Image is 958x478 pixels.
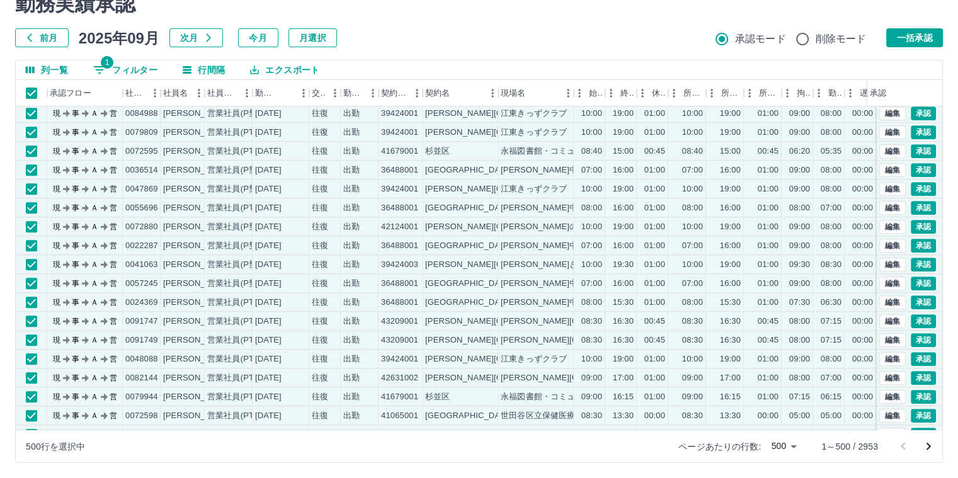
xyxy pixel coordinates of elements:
button: 承認 [911,201,936,215]
div: 08:00 [821,164,841,176]
div: [PERSON_NAME][GEOGRAPHIC_DATA] [425,259,581,271]
button: 編集 [879,295,906,309]
div: 出勤 [343,145,360,157]
div: [DATE] [255,108,282,120]
div: 19:30 [613,259,634,271]
div: 社員番号 [125,80,145,106]
div: 01:00 [644,127,665,139]
text: Ａ [91,241,98,250]
div: 始業 [574,80,605,106]
div: [GEOGRAPHIC_DATA] [425,240,512,252]
text: Ａ [91,185,98,193]
div: 09:30 [789,259,810,271]
div: 現場名 [498,80,574,106]
text: 営 [110,109,117,118]
div: 10:00 [682,108,703,120]
div: 00:00 [852,183,873,195]
div: 往復 [312,221,328,233]
div: 01:00 [644,164,665,176]
div: 39424003 [381,259,418,271]
button: メニュー [363,84,382,103]
button: 編集 [879,314,906,328]
div: 08:00 [821,183,841,195]
div: 10:00 [581,183,602,195]
div: 承認 [870,80,886,106]
text: 現 [53,222,60,231]
div: 0022287 [125,240,158,252]
button: メニュー [559,84,578,103]
button: 編集 [879,333,906,347]
div: 交通費 [309,80,341,106]
div: 出勤 [343,202,360,214]
text: 営 [110,128,117,137]
div: [PERSON_NAME] [163,259,232,271]
div: 00:00 [852,202,873,214]
div: 勤務 [828,80,842,106]
div: 出勤 [343,183,360,195]
button: 承認 [911,428,936,441]
div: [DATE] [255,221,282,233]
div: 19:00 [720,108,741,120]
div: 社員区分 [205,80,253,106]
div: 遅刻等 [860,80,874,106]
div: 19:00 [720,183,741,195]
text: 事 [72,185,79,193]
text: 現 [53,128,60,137]
div: [DATE] [255,259,282,271]
div: 39424001 [381,108,418,120]
div: 08:30 [821,259,841,271]
text: Ａ [91,260,98,269]
button: 前月 [15,28,69,47]
div: 往復 [312,164,328,176]
div: 19:00 [720,127,741,139]
div: [PERSON_NAME][GEOGRAPHIC_DATA] [425,221,581,233]
div: 契約コード [379,80,423,106]
button: 承認 [911,295,936,309]
div: 08:00 [821,108,841,120]
div: 社員番号 [123,80,161,106]
button: 編集 [879,239,906,253]
div: 往復 [312,240,328,252]
text: 営 [110,147,117,156]
button: メニュー [408,84,426,103]
div: 07:00 [682,164,703,176]
div: [DATE] [255,202,282,214]
div: 勤務日 [255,80,277,106]
div: 06:20 [789,145,810,157]
button: 編集 [879,390,906,404]
div: 08:00 [821,240,841,252]
div: 00:45 [644,145,665,157]
div: 往復 [312,202,328,214]
div: 営業社員(P契約) [207,221,268,233]
div: 拘束 [782,80,813,106]
div: 契約名 [423,80,498,106]
div: 10:00 [581,108,602,120]
div: 所定休憩 [759,80,779,106]
div: 19:00 [720,259,741,271]
div: 現場名 [501,80,525,106]
button: 列選択 [16,60,78,79]
button: 承認 [911,276,936,290]
button: 行間隔 [173,60,235,79]
div: 10:00 [682,127,703,139]
div: 終業 [620,80,634,106]
button: 編集 [879,352,906,366]
div: 01:00 [758,164,778,176]
div: [PERSON_NAME][GEOGRAPHIC_DATA] [425,127,581,139]
div: 0055696 [125,202,158,214]
div: 08:00 [789,202,810,214]
div: [PERSON_NAME] [163,108,232,120]
div: 16:00 [613,164,634,176]
button: 承認 [911,125,936,139]
div: [PERSON_NAME] [163,202,232,214]
div: 営業社員(P契約) [207,164,268,176]
div: 勤務区分 [343,80,363,106]
div: 09:00 [789,221,810,233]
div: 勤務日 [253,80,309,106]
div: [PERSON_NAME] [163,127,232,139]
div: [PERSON_NAME]きっずクラブ 第四[PERSON_NAME]小学校（B-2登録 学童保育業務） [501,259,841,271]
button: 次月 [169,28,223,47]
div: 10:00 [581,127,602,139]
button: 編集 [879,276,906,290]
div: [GEOGRAPHIC_DATA] [425,202,512,214]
